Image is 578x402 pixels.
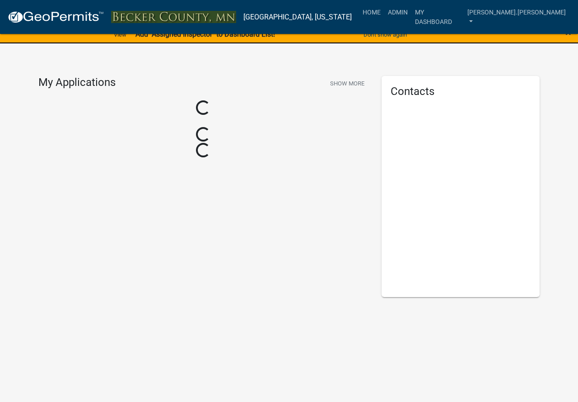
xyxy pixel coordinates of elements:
[359,4,384,21] a: Home
[135,30,275,38] strong: Add "Assigned Inspector" to Dashboard List!
[326,76,368,91] button: Show More
[391,85,531,98] h5: Contacts
[464,4,571,30] a: [PERSON_NAME].[PERSON_NAME]
[111,11,236,23] img: Becker County, Minnesota
[243,9,352,25] a: [GEOGRAPHIC_DATA], [US_STATE]
[565,27,571,38] button: Close
[110,27,130,42] a: View
[384,4,411,21] a: Admin
[411,4,464,30] a: My Dashboard
[360,27,410,42] button: Don't show again
[38,76,116,90] h4: My Applications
